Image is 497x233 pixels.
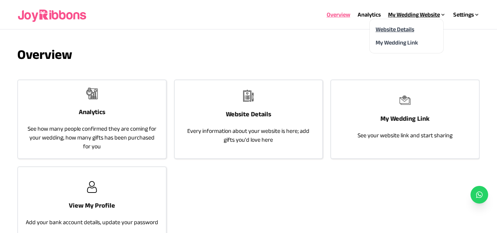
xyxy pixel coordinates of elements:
p: See how many people confirmed they are coming for your wedding, how many gifts has been purchased... [25,124,158,151]
p: See your website link and start sharing [358,131,452,140]
a: joyribbonsWebsite DetailsEvery information about your website is here; add gifts you'd love here [174,80,323,159]
img: joyribbons [17,3,88,27]
a: My Wedding Link [376,39,418,46]
h3: View My Profile [69,200,115,211]
h3: Overview [17,47,479,62]
img: joyribbons [399,94,411,106]
img: joyribbons [86,181,98,193]
p: Every information about your website is here; add gifts you'd love here [182,127,315,144]
img: joyribbons [86,88,98,99]
div: Settings [453,10,480,19]
a: joyribbonsMy Wedding LinkSee your website link and start sharing [330,80,479,159]
h3: Website Details [226,109,271,119]
h3: My Wedding Link [380,113,430,124]
div: My Wedding Website [388,10,446,19]
a: joyribbonsAnalyticsSee how many people confirmed they are coming for your wedding, how many gifts... [17,80,166,159]
a: Website Details [376,26,414,32]
a: Analytics [358,11,381,18]
img: joyribbons [242,90,254,102]
p: Add your bank account details, update your password [26,218,158,227]
a: Overview [327,11,350,18]
h3: Analytics [79,107,105,117]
